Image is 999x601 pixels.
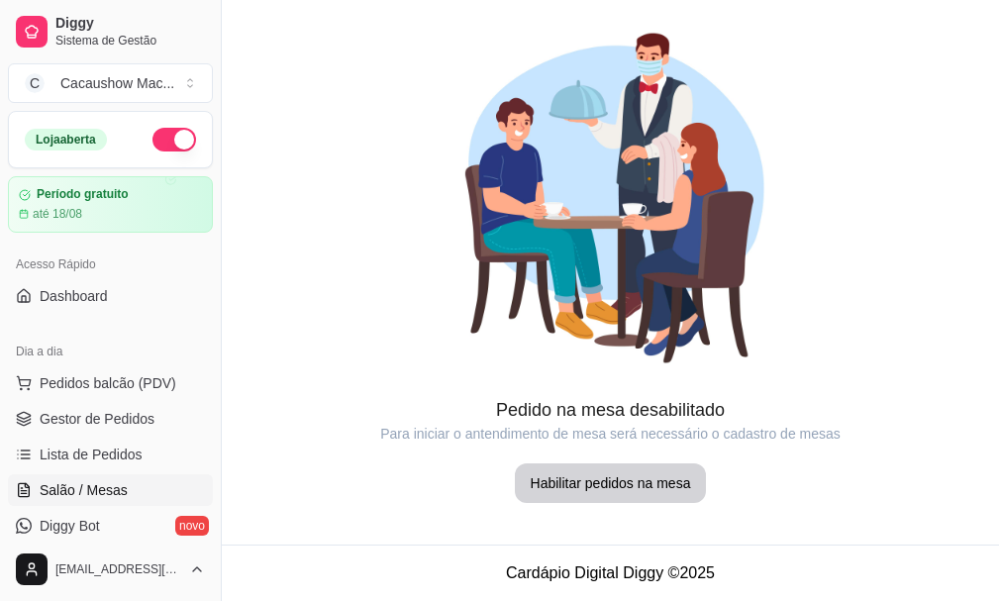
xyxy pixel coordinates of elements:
a: Dashboard [8,280,213,312]
a: Salão / Mesas [8,474,213,506]
span: Pedidos balcão (PDV) [40,373,176,393]
span: Diggy [55,15,205,33]
span: Sistema de Gestão [55,33,205,49]
footer: Cardápio Digital Diggy © 2025 [222,545,999,601]
div: Acesso Rápido [8,249,213,280]
a: Lista de Pedidos [8,439,213,470]
button: Alterar Status [152,128,196,151]
a: Diggy Botnovo [8,510,213,542]
article: Para iniciar o antendimento de mesa será necessário o cadastro de mesas [222,424,999,444]
article: Pedido na mesa desabilitado [222,396,999,424]
span: C [25,73,45,93]
button: Select a team [8,63,213,103]
button: Habilitar pedidos na mesa [515,463,707,503]
span: [EMAIL_ADDRESS][DOMAIN_NAME] [55,561,181,577]
span: Lista de Pedidos [40,445,143,464]
span: Salão / Mesas [40,480,128,500]
div: Cacaushow Mac ... [60,73,174,93]
a: Período gratuitoaté 18/08 [8,176,213,233]
button: [EMAIL_ADDRESS][DOMAIN_NAME] [8,546,213,593]
span: Dashboard [40,286,108,306]
span: Diggy Bot [40,516,100,536]
button: Pedidos balcão (PDV) [8,367,213,399]
span: Gestor de Pedidos [40,409,154,429]
div: Loja aberta [25,129,107,150]
article: até 18/08 [33,206,82,222]
a: DiggySistema de Gestão [8,8,213,55]
article: Período gratuito [37,187,129,202]
a: Gestor de Pedidos [8,403,213,435]
div: Dia a dia [8,336,213,367]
